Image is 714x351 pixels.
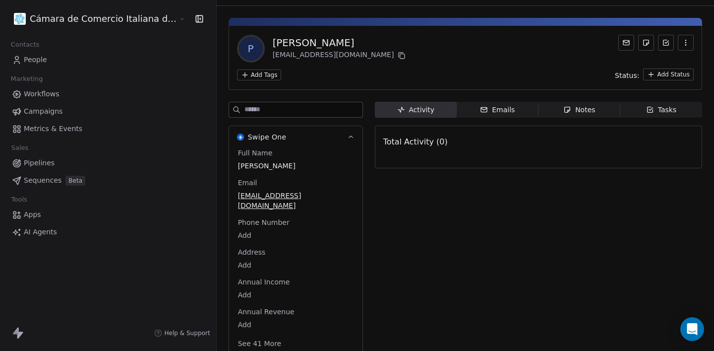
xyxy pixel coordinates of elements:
img: Swipe One [237,134,244,140]
span: Full Name [236,148,275,158]
span: Add [238,230,354,240]
span: Help & Support [164,329,210,337]
span: Sequences [24,175,61,186]
div: [PERSON_NAME] [273,36,408,50]
span: Annual Income [236,277,292,287]
span: [PERSON_NAME] [238,161,354,171]
span: Beta [65,176,85,186]
a: Campaigns [8,103,208,120]
span: Email [236,178,259,188]
a: Metrics & Events [8,121,208,137]
a: Help & Support [154,329,210,337]
button: Cámara de Comercio Italiana del [GEOGRAPHIC_DATA] [12,10,172,27]
span: Swipe One [248,132,287,142]
span: People [24,55,47,65]
div: Notes [563,105,595,115]
span: Sales [7,140,33,155]
span: [EMAIL_ADDRESS][DOMAIN_NAME] [238,191,354,211]
span: Tools [7,192,31,207]
span: Workflows [24,89,59,99]
span: P [239,37,263,61]
span: Annual Revenue [236,307,297,317]
span: Marketing [6,71,47,86]
a: People [8,52,208,68]
span: Address [236,247,268,257]
span: Phone Number [236,217,292,227]
button: Add Tags [237,70,282,80]
span: Status: [615,70,639,80]
span: Total Activity (0) [383,137,448,146]
button: Swipe OneSwipe One [229,126,362,148]
button: Add Status [643,69,694,80]
span: AI Agents [24,227,57,237]
span: Contacts [6,37,44,52]
a: Pipelines [8,155,208,171]
a: Apps [8,207,208,223]
div: Open Intercom Messenger [680,317,704,341]
a: AI Agents [8,224,208,240]
div: Tasks [646,105,677,115]
span: Metrics & Events [24,124,82,134]
div: [EMAIL_ADDRESS][DOMAIN_NAME] [273,50,408,62]
a: Workflows [8,86,208,102]
span: Add [238,290,354,300]
span: Cámara de Comercio Italiana del [GEOGRAPHIC_DATA] [30,12,177,25]
span: Add [238,320,354,330]
span: Campaigns [24,106,62,117]
img: WhatsApp%20Image%202021-08-27%20at%2009.37.39.png [14,13,26,25]
span: Apps [24,210,41,220]
div: Emails [480,105,515,115]
a: SequencesBeta [8,172,208,189]
span: Pipelines [24,158,55,168]
span: Add [238,260,354,270]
